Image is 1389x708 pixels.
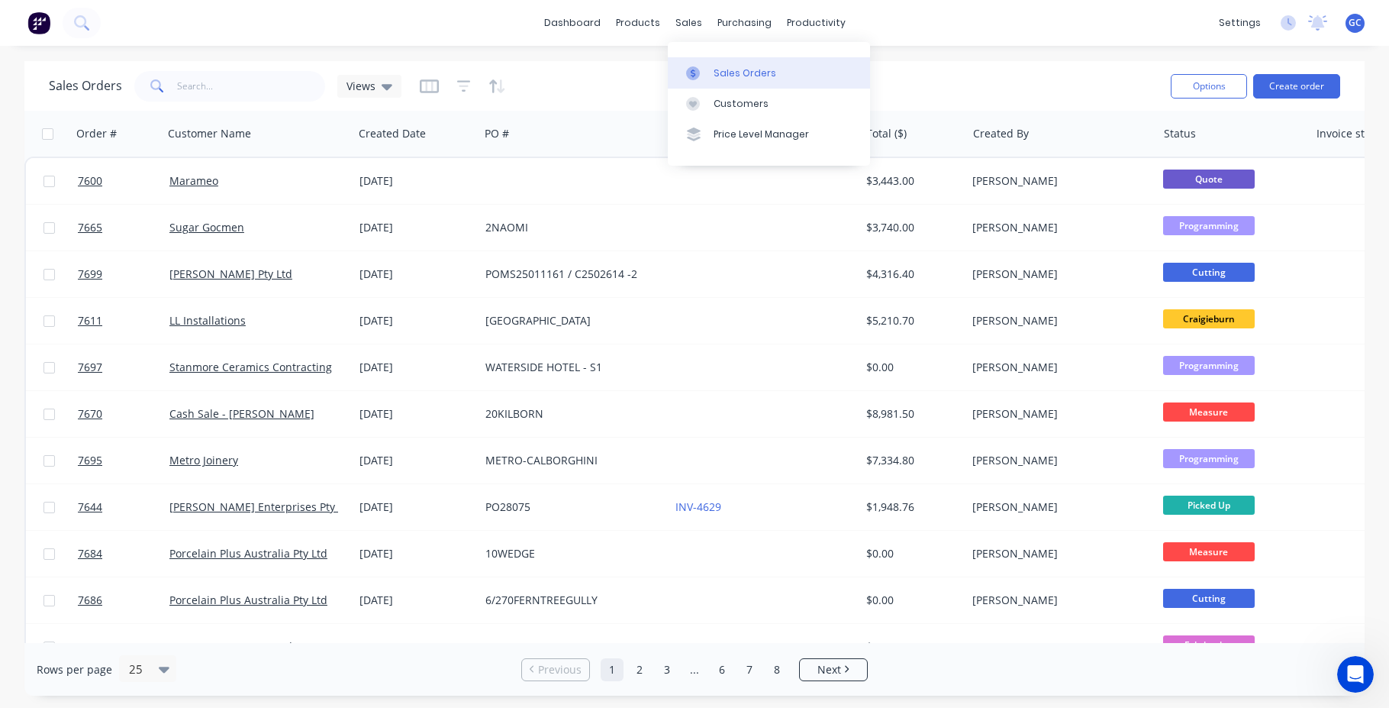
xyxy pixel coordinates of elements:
[359,126,426,141] div: Created Date
[78,499,102,515] span: 7644
[972,360,1142,375] div: [PERSON_NAME]
[169,173,218,188] a: Marameo
[972,499,1142,515] div: [PERSON_NAME]
[1163,356,1255,375] span: Programming
[359,453,473,468] div: [DATE]
[972,639,1142,655] div: [PERSON_NAME]
[866,639,956,655] div: $0.00
[49,79,122,93] h1: Sales Orders
[346,78,375,94] span: Views
[78,298,169,344] a: 7611
[78,158,169,204] a: 7600
[169,499,354,514] a: [PERSON_NAME] Enterprises Pty Ltd
[973,126,1029,141] div: Created By
[169,267,292,281] a: [PERSON_NAME] Pty Ltd
[485,313,655,328] div: [GEOGRAPHIC_DATA]
[1337,656,1374,693] iframe: Intercom live chat
[1163,449,1255,468] span: Programming
[515,658,874,681] ul: Pagination
[714,128,809,141] div: Price Level Manager
[177,71,326,102] input: Search...
[866,360,956,375] div: $0.00
[78,267,102,282] span: 7699
[359,406,473,422] div: [DATE]
[866,499,956,515] div: $1,948.76
[78,406,102,422] span: 7670
[485,406,655,422] div: 20KILBORN
[169,313,246,328] a: LL Installations
[675,499,721,514] a: INV-4629
[1163,309,1255,328] span: Craigieburn
[37,662,112,677] span: Rows per page
[1163,402,1255,422] span: Measure
[78,624,169,670] a: 7698
[1171,74,1247,99] button: Options
[78,205,169,251] a: 7665
[169,220,244,234] a: Sugar Gocmen
[78,438,169,483] a: 7695
[800,662,867,677] a: Next page
[78,593,102,608] span: 7686
[78,577,169,623] a: 7686
[359,499,473,515] div: [DATE]
[972,313,1142,328] div: [PERSON_NAME]
[522,662,589,677] a: Previous page
[628,658,651,681] a: Page 2
[683,658,706,681] a: Jump forward
[866,126,907,141] div: Total ($)
[485,220,655,235] div: 2NAOMI
[485,546,655,561] div: 10WEDGE
[866,173,956,189] div: $3,443.00
[169,639,292,654] a: [PERSON_NAME] Pty Ltd
[866,220,956,235] div: $3,740.00
[168,126,251,141] div: Customer Name
[972,453,1142,468] div: [PERSON_NAME]
[359,360,473,375] div: [DATE]
[485,453,655,468] div: METRO-CALBORGHINI
[538,662,582,677] span: Previous
[668,89,870,119] a: Customers
[1316,126,1387,141] div: Invoice status
[972,220,1142,235] div: [PERSON_NAME]
[1164,126,1196,141] div: Status
[78,639,102,655] span: 7698
[1211,11,1268,34] div: settings
[779,11,853,34] div: productivity
[359,267,473,282] div: [DATE]
[78,391,169,437] a: 7670
[1253,74,1340,99] button: Create order
[972,173,1142,189] div: [PERSON_NAME]
[169,546,327,561] a: Porcelain Plus Australia Pty Ltd
[710,11,779,34] div: purchasing
[1349,16,1362,30] span: GC
[169,453,238,467] a: Metro Joinery
[608,11,668,34] div: products
[711,658,733,681] a: Page 6
[169,360,332,374] a: Stanmore Ceramics Contracting
[866,267,956,282] div: $4,316.40
[78,173,102,189] span: 7600
[1163,589,1255,608] span: Cutting
[668,57,870,88] a: Sales Orders
[359,546,473,561] div: [DATE]
[1163,635,1255,655] span: Fabrication
[485,267,655,282] div: POMS25011161 / C2502614 -2
[78,453,102,468] span: 7695
[485,360,655,375] div: WATERSIDE HOTEL - S1
[359,593,473,608] div: [DATE]
[972,406,1142,422] div: [PERSON_NAME]
[359,173,473,189] div: [DATE]
[169,593,327,607] a: Porcelain Plus Australia Pty Ltd
[359,313,473,328] div: [DATE]
[76,126,117,141] div: Order #
[866,453,956,468] div: $7,334.80
[78,313,102,328] span: 7611
[78,344,169,390] a: 7697
[1163,496,1255,515] span: Picked Up
[78,360,102,375] span: 7697
[765,658,788,681] a: Page 8
[972,546,1142,561] div: [PERSON_NAME]
[359,639,473,655] div: [DATE]
[485,126,509,141] div: PO #
[537,11,608,34] a: dashboard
